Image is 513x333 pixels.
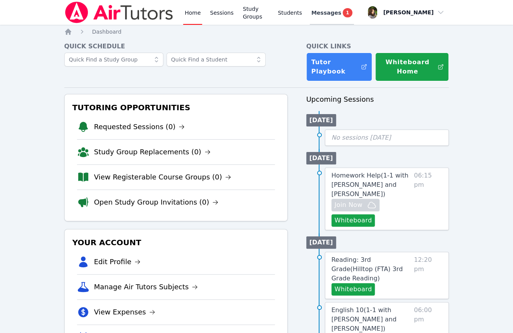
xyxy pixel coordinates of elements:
a: Reading: 3rd Grade(Hilltop (FTA) 3rd Grade Reading) [331,255,411,283]
h3: Your Account [71,236,281,249]
input: Quick Find a Student [166,53,266,67]
span: 1 [343,8,352,17]
button: Whiteboard [331,214,375,227]
h4: Quick Schedule [64,42,288,51]
span: Dashboard [92,29,122,35]
span: No sessions [DATE] [331,134,391,141]
span: Homework Help ( 1-1 with [PERSON_NAME] and [PERSON_NAME] ) [331,172,408,198]
h4: Quick Links [306,42,449,51]
h3: Tutoring Opportunities [71,101,281,114]
span: English 10 ( 1-1 with [PERSON_NAME] and [PERSON_NAME] ) [331,306,396,332]
a: Study Group Replacements (0) [94,147,211,157]
a: Requested Sessions (0) [94,121,185,132]
span: Messages [311,9,341,17]
span: 12:20 pm [414,255,442,295]
button: Join Now [331,199,379,211]
a: Dashboard [92,28,122,36]
a: Tutor Playbook [306,53,372,81]
span: 06:15 pm [414,171,442,227]
a: View Expenses [94,307,155,318]
li: [DATE] [306,236,336,249]
button: Whiteboard [331,283,375,295]
span: Reading: 3rd Grade ( Hilltop (FTA) 3rd Grade Reading ) [331,256,403,282]
span: Join Now [335,200,362,210]
button: Whiteboard Home [375,53,449,81]
h3: Upcoming Sessions [306,94,449,105]
input: Quick Find a Study Group [64,53,163,67]
li: [DATE] [306,152,336,164]
nav: Breadcrumb [64,28,449,36]
a: View Registerable Course Groups (0) [94,172,232,183]
a: Edit Profile [94,256,141,267]
li: [DATE] [306,114,336,126]
a: Homework Help(1-1 with [PERSON_NAME] and [PERSON_NAME]) [331,171,411,199]
a: Open Study Group Invitations (0) [94,197,219,208]
a: Manage Air Tutors Subjects [94,282,198,292]
img: Air Tutors [64,2,174,23]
